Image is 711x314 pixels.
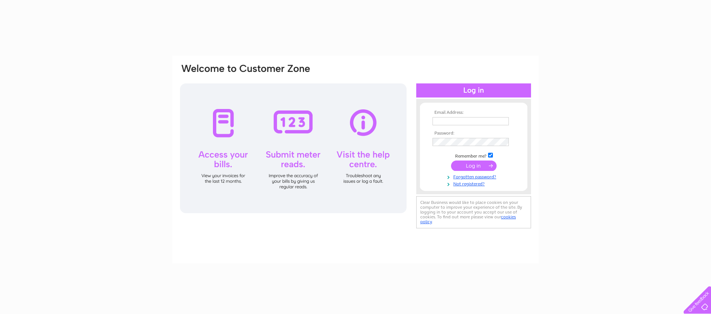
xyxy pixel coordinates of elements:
a: Not registered? [433,180,517,187]
div: Clear Business would like to place cookies on your computer to improve your experience of the sit... [416,196,531,228]
input: Submit [451,161,497,171]
td: Remember me? [431,152,517,159]
th: Password: [431,131,517,136]
a: Forgotten password? [433,173,517,180]
a: cookies policy [420,214,516,224]
th: Email Address: [431,110,517,115]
